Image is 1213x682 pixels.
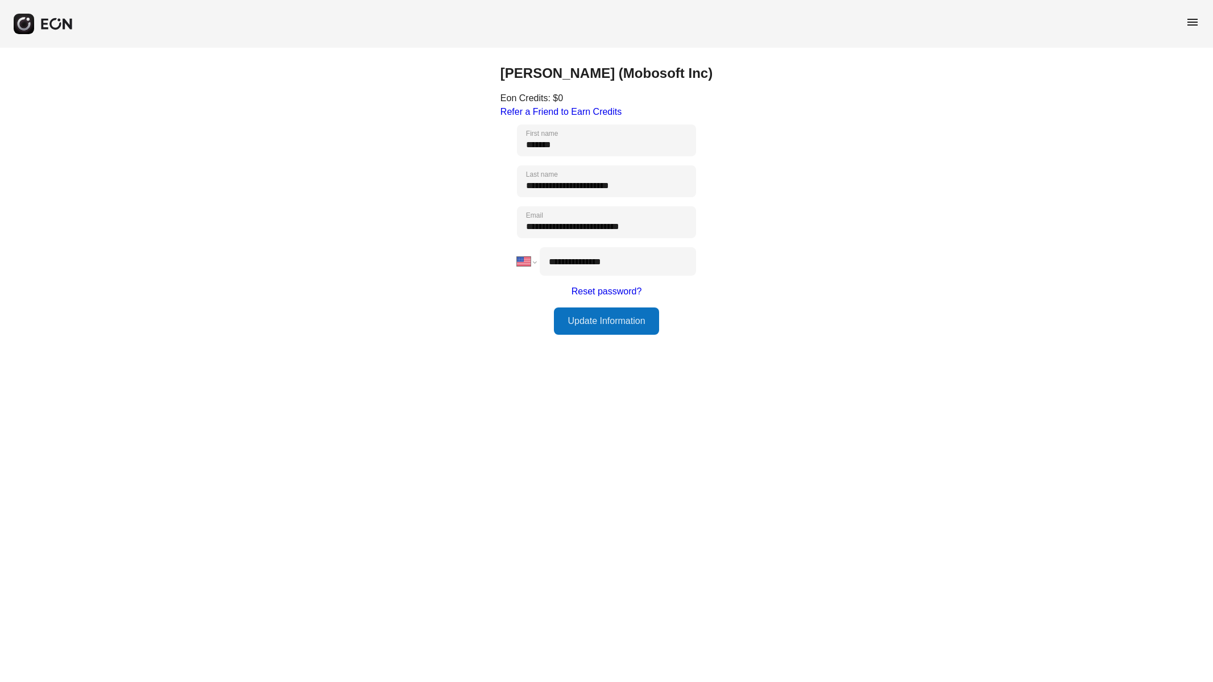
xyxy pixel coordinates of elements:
[500,64,713,82] h2: [PERSON_NAME] (Mobosoft Inc)
[500,107,622,117] a: Refer a Friend to Earn Credits
[526,129,558,138] label: First name
[526,211,543,220] label: Email
[554,307,659,335] button: Update Information
[526,170,558,179] label: Last name
[1186,15,1199,29] span: menu
[572,285,642,298] a: Reset password?
[500,92,713,105] div: Eon Credits: $0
